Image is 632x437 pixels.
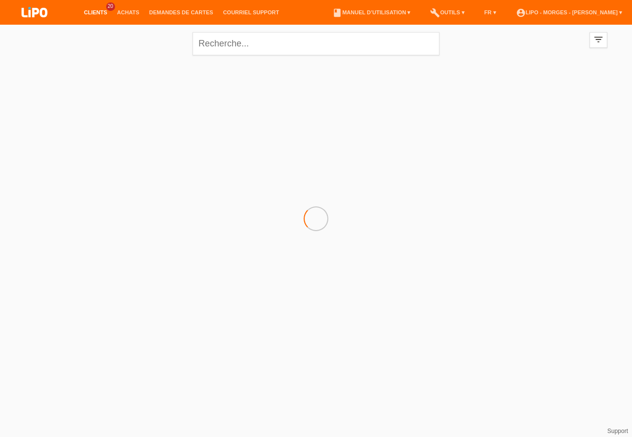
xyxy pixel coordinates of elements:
[218,9,284,15] a: Courriel Support
[332,8,342,18] i: book
[106,2,115,11] span: 20
[193,32,439,55] input: Recherche...
[593,34,604,45] i: filter_list
[144,9,218,15] a: Demandes de cartes
[425,9,469,15] a: buildOutils ▾
[479,9,501,15] a: FR ▾
[327,9,415,15] a: bookManuel d’utilisation ▾
[79,9,112,15] a: Clients
[430,8,440,18] i: build
[516,8,526,18] i: account_circle
[112,9,144,15] a: Achats
[511,9,627,15] a: account_circleLIPO - Morges - [PERSON_NAME] ▾
[10,20,59,28] a: LIPO pay
[607,428,628,435] a: Support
